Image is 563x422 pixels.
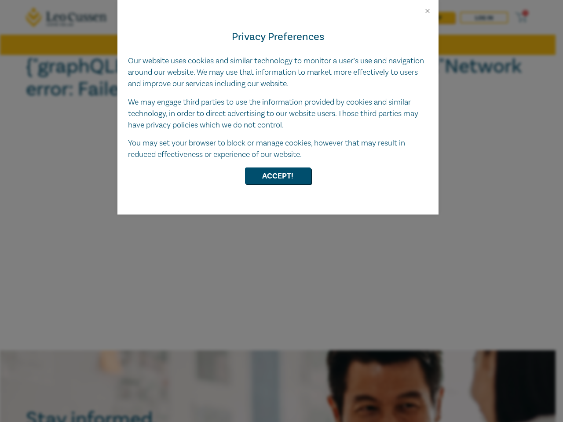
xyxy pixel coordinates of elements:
p: You may set your browser to block or manage cookies, however that may result in reduced effective... [128,138,428,160]
h4: Privacy Preferences [128,29,428,45]
p: Our website uses cookies and similar technology to monitor a user’s use and navigation around our... [128,55,428,90]
button: Close [424,7,431,15]
p: We may engage third parties to use the information provided by cookies and similar technology, in... [128,97,428,131]
button: Accept! [245,167,311,184]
